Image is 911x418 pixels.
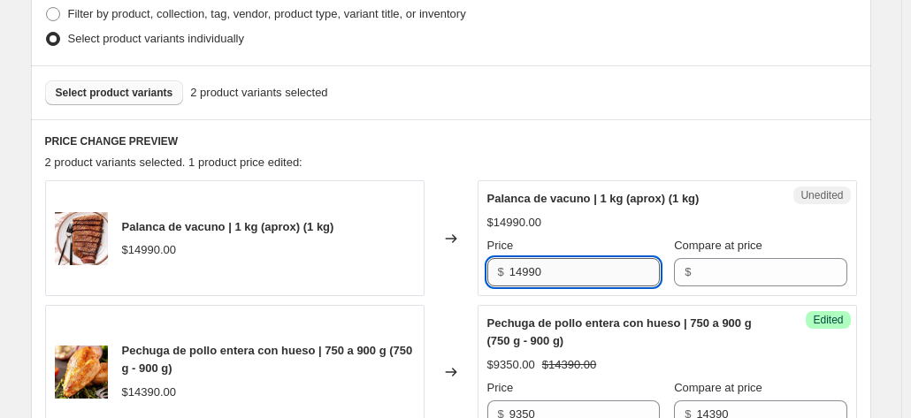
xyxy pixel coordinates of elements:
img: palanca-de-vacuno-1-kg-aprox-carniceria-granja-magdalena-298532_80x.jpg [55,212,108,265]
strike: $14390.00 [542,356,596,374]
span: 2 product variants selected. 1 product price edited: [45,156,302,169]
span: Compare at price [674,381,762,394]
span: Pechuga de pollo entera con hueso | 750 a 900 g (750 g - 900 g) [487,316,752,347]
img: pechuga-de-pollo-entera-con-hueso-750-a-900-g-pollos-100-natural-granja-magdalena-758281_80x.jpg [55,346,108,399]
div: $9350.00 [487,356,535,374]
span: Edited [813,313,843,327]
span: Price [487,381,514,394]
h6: PRICE CHANGE PREVIEW [45,134,857,148]
span: Select product variants [56,86,173,100]
span: Filter by product, collection, tag, vendor, product type, variant title, or inventory [68,7,466,20]
span: $ [498,265,504,278]
span: 2 product variants selected [190,84,327,102]
span: $ [685,265,691,278]
span: Price [487,239,514,252]
button: Select product variants [45,80,184,105]
div: $14990.00 [122,241,176,259]
span: Pechuga de pollo entera con hueso | 750 a 900 g (750 g - 900 g) [122,344,413,375]
span: Palanca de vacuno | 1 kg (aprox) (1 kg) [122,220,334,233]
span: Compare at price [674,239,762,252]
span: Palanca de vacuno | 1 kg (aprox) (1 kg) [487,192,700,205]
div: $14390.00 [122,384,176,401]
span: Select product variants individually [68,32,244,45]
div: $14990.00 [487,214,541,232]
span: Unedited [800,188,843,202]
